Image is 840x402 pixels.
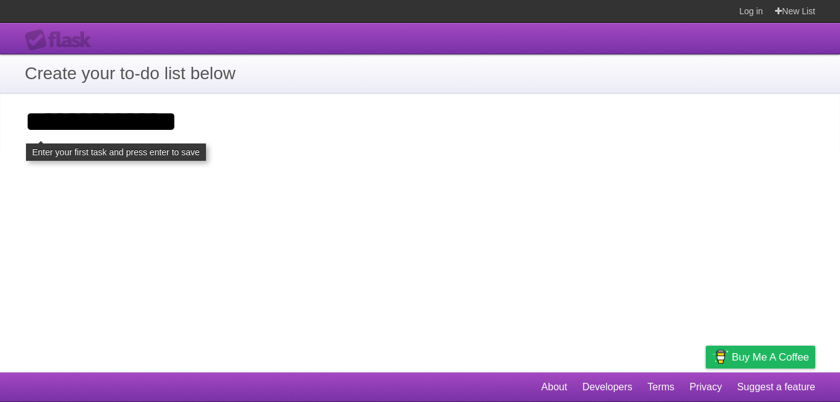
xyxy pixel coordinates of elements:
a: Privacy [690,375,722,399]
a: Developers [582,375,632,399]
a: Terms [648,375,675,399]
a: About [541,375,567,399]
span: Buy me a coffee [732,346,809,368]
a: Buy me a coffee [706,346,815,369]
img: Buy me a coffee [712,346,729,367]
h1: Create your to-do list below [25,61,815,87]
a: Suggest a feature [737,375,815,399]
div: Flask [25,29,99,51]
